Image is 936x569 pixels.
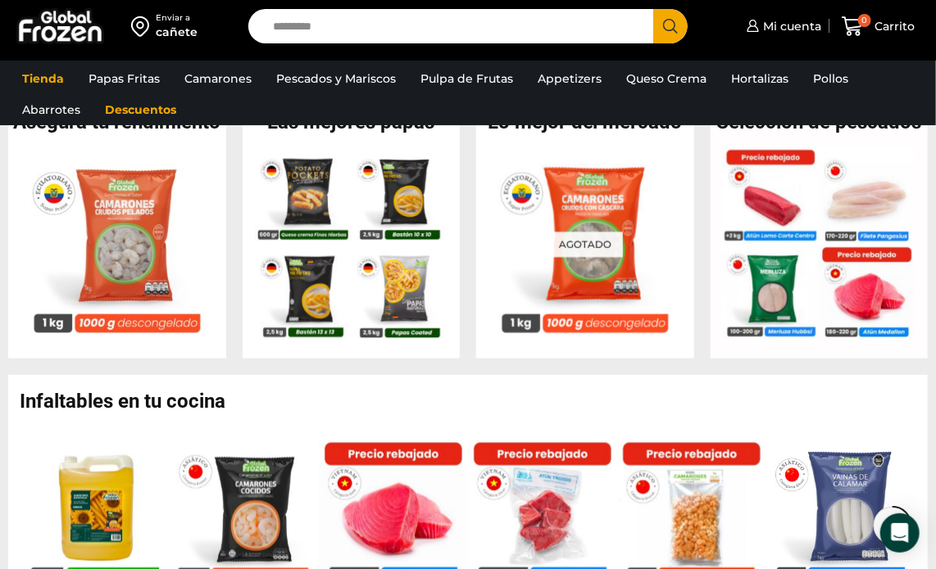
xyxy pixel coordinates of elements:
[548,233,623,258] p: Agotado
[8,112,226,132] h2: Asegura tu rendimiento
[268,63,404,94] a: Pescados y Mariscos
[838,7,920,46] a: 0 Carrito
[743,10,821,43] a: Mi cuenta
[858,14,871,27] span: 0
[880,513,920,553] div: Open Intercom Messenger
[20,391,928,411] h2: Infaltables en tu cocina
[97,94,184,125] a: Descuentos
[80,63,168,94] a: Papas Fritas
[412,63,521,94] a: Pulpa de Frutas
[759,18,821,34] span: Mi cuenta
[711,112,929,132] h2: Selección de pescados
[476,112,694,132] h2: Lo mejor del mercado
[14,94,89,125] a: Abarrotes
[805,63,856,94] a: Pollos
[871,18,916,34] span: Carrito
[156,24,198,40] div: cañete
[14,63,72,94] a: Tienda
[653,9,688,43] button: Search button
[723,63,797,94] a: Hortalizas
[529,63,610,94] a: Appetizers
[243,112,461,132] h2: Las mejores papas
[131,12,156,40] img: address-field-icon.svg
[176,63,260,94] a: Camarones
[156,12,198,24] div: Enviar a
[618,63,715,94] a: Queso Crema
